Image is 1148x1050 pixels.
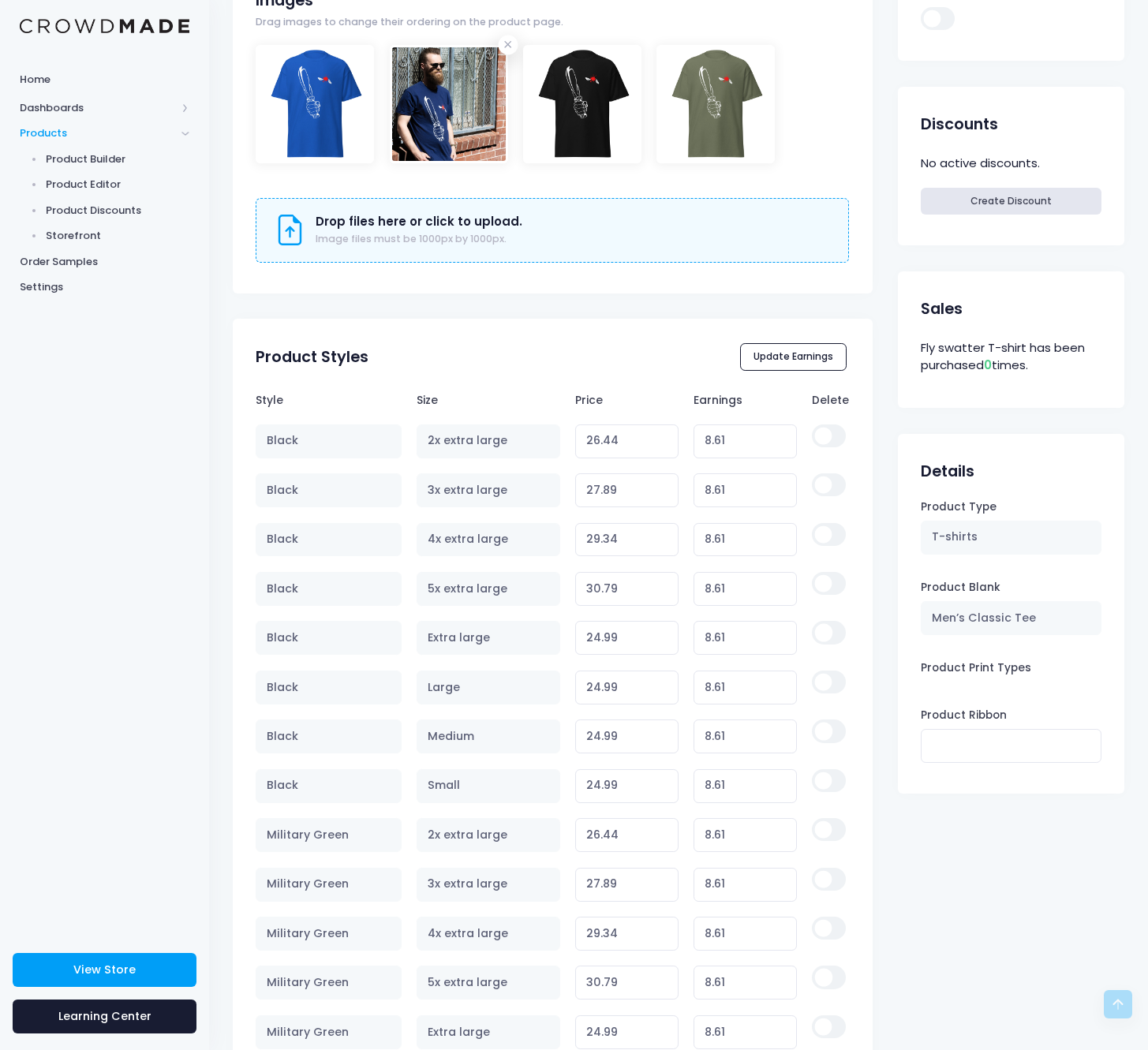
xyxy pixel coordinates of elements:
[20,100,176,116] span: Dashboards
[921,660,1031,676] label: Product Print Types
[984,357,992,373] span: 0
[256,384,409,416] th: Style
[13,953,196,987] a: View Store
[46,228,190,244] span: Storefront
[740,343,847,370] button: Update Earnings
[20,279,189,295] span: Settings
[20,72,189,88] span: Home
[921,115,998,133] h2: Discounts
[686,384,805,416] th: Earnings
[58,1008,151,1024] span: Learning Center
[46,203,190,219] span: Product Discounts
[20,125,176,141] span: Products
[921,499,997,515] label: Product Type
[921,300,963,318] h2: Sales
[20,254,189,270] span: Order Samples
[921,462,974,480] h2: Details
[73,962,136,977] span: View Store
[921,188,1101,215] a: Create Discount
[316,232,507,245] span: Image files must be 1000px by 1000px.
[921,152,1101,175] div: No active discounts.
[921,337,1101,377] div: Fly swatter T-shirt has been purchased times.
[568,384,686,416] th: Price
[409,384,568,416] th: Size
[46,151,190,167] span: Product Builder
[13,1000,196,1033] a: Learning Center
[805,384,850,416] th: Delete
[256,348,368,366] h2: Product Styles
[256,15,563,30] span: Drag images to change their ordering on the product page.
[921,580,1000,596] label: Product Blank
[46,177,190,192] span: Product Editor
[316,215,522,229] h3: Drop files here or click to upload.
[921,708,1007,723] label: Product Ribbon
[20,19,189,34] img: Logo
